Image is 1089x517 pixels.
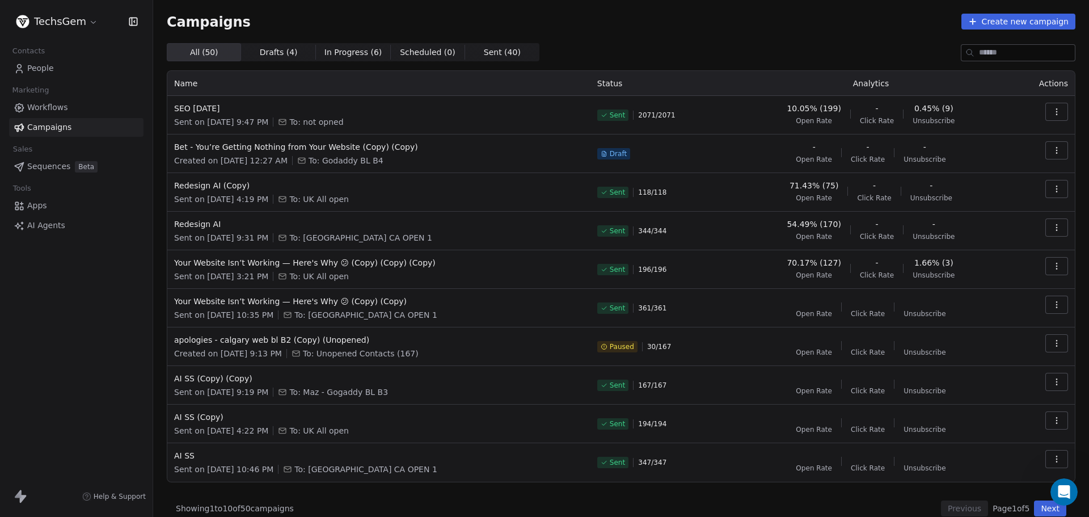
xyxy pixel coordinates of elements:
[930,180,932,191] span: -
[638,226,666,236] span: 344 / 344
[289,425,349,436] span: To: UK All open
[14,12,100,31] button: TechsGem
[16,15,29,28] img: Untitled%20design.png
[904,386,946,396] span: Unsubscribe
[8,141,37,158] span: Sales
[860,116,894,125] span: Click Rate
[195,367,213,385] button: Send a message…
[787,257,841,268] span: 70.17% (127)
[9,157,143,176] a: SequencesBeta
[34,14,86,29] span: TechsGem
[49,182,112,190] b: [PERSON_NAME]
[484,47,521,58] span: Sent ( 40 )
[941,501,988,516] button: Previous
[860,232,894,241] span: Click Rate
[174,155,288,166] span: Created on [DATE] 12:27 AM
[857,194,891,203] span: Click Rate
[174,348,282,359] span: Created on [DATE] 9:13 PM
[9,196,143,215] a: Apps
[796,116,832,125] span: Open Rate
[55,6,129,14] h1: [PERSON_NAME]
[174,116,268,128] span: Sent on [DATE] 9:47 PM
[50,81,209,148] div: I accidently forgot to pause my campaign and that cause violated you rules. You can see my campai...
[867,141,869,153] span: -
[28,48,52,57] b: 1 day
[796,232,832,241] span: Open Rate
[638,381,666,390] span: 167 / 167
[174,464,273,475] span: Sent on [DATE] 10:46 PM
[400,47,455,58] span: Scheduled ( 0 )
[27,62,54,74] span: People
[638,188,666,197] span: 118 / 118
[796,425,832,434] span: Open Rate
[167,14,251,30] span: Campaigns
[9,328,218,343] div: [DATE]
[904,155,946,164] span: Unsubscribe
[36,372,45,381] button: Gif picker
[796,155,832,164] span: Open Rate
[54,372,63,381] button: Upload attachment
[174,180,584,191] span: Redesign AI (Copy)
[289,271,349,282] span: To: UK All open
[27,200,47,212] span: Apps
[860,271,894,280] span: Click Rate
[638,265,666,274] span: 196 / 196
[851,425,885,434] span: Click Rate
[9,179,218,205] div: Harinder says…
[851,348,885,357] span: Click Rate
[9,118,143,137] a: Campaigns
[932,218,935,230] span: -
[309,155,383,166] span: To: Godaddy BL B4
[610,381,625,390] span: Sent
[610,149,627,158] span: Draft
[174,141,584,153] span: Bet - You’re Getting Nothing from Your Website (Copy) (Copy)
[590,71,732,96] th: Status
[875,103,878,114] span: -
[638,304,666,313] span: 361 / 361
[8,180,36,197] span: Tools
[324,47,382,58] span: In Progress ( 6 )
[18,290,177,312] div: Appreciate your valuable time and patience!
[174,411,584,423] span: AI SS (Copy)
[294,309,437,321] span: To: USA CA OPEN 1
[790,180,839,191] span: 71.43% (75)
[910,194,952,203] span: Unsubscribe
[875,257,878,268] span: -
[787,103,841,114] span: 10.05% (199)
[851,155,885,164] span: Click Rate
[18,251,177,284] div: Please allow me sometime, I am checking this for you and get back to you.
[610,111,625,120] span: Sent
[174,103,584,114] span: SEO [DATE]
[610,226,625,236] span: Sent
[174,450,584,461] span: AI SS
[174,373,584,384] span: AI SS (Copy) (Copy)
[294,464,437,475] span: To: USA CA OPEN 1
[34,180,45,192] img: Profile image for Harinder
[75,161,98,173] span: Beta
[913,271,955,280] span: Unsubscribe
[174,257,584,268] span: Your Website Isn’t Working — Here's Why 😕 (Copy) (Copy) (Copy)
[104,343,218,368] div: my domain still paused!
[174,309,273,321] span: Sent on [DATE] 10:35 PM
[796,194,832,203] span: Open Rate
[610,419,625,428] span: Sent
[10,348,217,367] textarea: Message…
[7,43,50,60] span: Contacts
[82,492,146,501] a: Help & Support
[9,343,218,377] div: Mazharul says…
[851,464,885,473] span: Click Rate
[27,220,65,232] span: AI Agents
[647,342,671,351] span: 30 / 167
[610,342,634,351] span: Paused
[961,14,1075,30] button: Create new campaign
[1034,501,1066,516] button: Next
[174,334,584,346] span: apologies - calgary web bl B2 (Copy) (Unopened)
[913,116,955,125] span: Unsubscribe
[638,111,675,120] span: 2071 / 2071
[9,163,218,179] div: [DATE]
[610,304,625,313] span: Sent
[176,503,294,514] span: Showing 1 to 10 of 50 campaigns
[9,74,218,164] div: Mazharul says…
[7,82,54,99] span: Marketing
[904,464,946,473] span: Unsubscribe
